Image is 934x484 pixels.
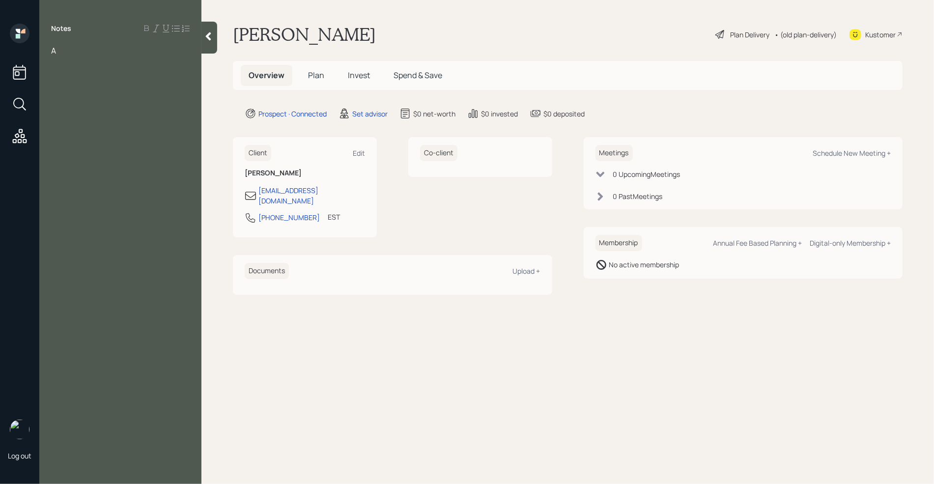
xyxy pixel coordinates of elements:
[613,191,663,201] div: 0 Past Meeting s
[595,235,642,251] h6: Membership
[328,212,340,222] div: EST
[394,70,442,81] span: Spend & Save
[233,24,376,45] h1: [PERSON_NAME]
[10,420,29,439] img: retirable_logo.png
[595,145,633,161] h6: Meetings
[249,70,284,81] span: Overview
[245,145,271,161] h6: Client
[258,109,327,119] div: Prospect · Connected
[609,259,679,270] div: No active membership
[8,451,31,460] div: Log out
[352,109,388,119] div: Set advisor
[245,263,289,279] h6: Documents
[51,24,71,33] label: Notes
[813,148,891,158] div: Schedule New Meeting +
[413,109,455,119] div: $0 net-worth
[543,109,585,119] div: $0 deposited
[353,148,365,158] div: Edit
[420,145,457,161] h6: Co-client
[258,185,365,206] div: [EMAIL_ADDRESS][DOMAIN_NAME]
[513,266,540,276] div: Upload +
[245,169,365,177] h6: [PERSON_NAME]
[865,29,896,40] div: Kustomer
[258,212,320,223] div: [PHONE_NUMBER]
[348,70,370,81] span: Invest
[810,238,891,248] div: Digital-only Membership +
[51,45,56,56] span: A
[730,29,769,40] div: Plan Delivery
[774,29,837,40] div: • (old plan-delivery)
[613,169,680,179] div: 0 Upcoming Meeting s
[308,70,324,81] span: Plan
[481,109,518,119] div: $0 invested
[713,238,802,248] div: Annual Fee Based Planning +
